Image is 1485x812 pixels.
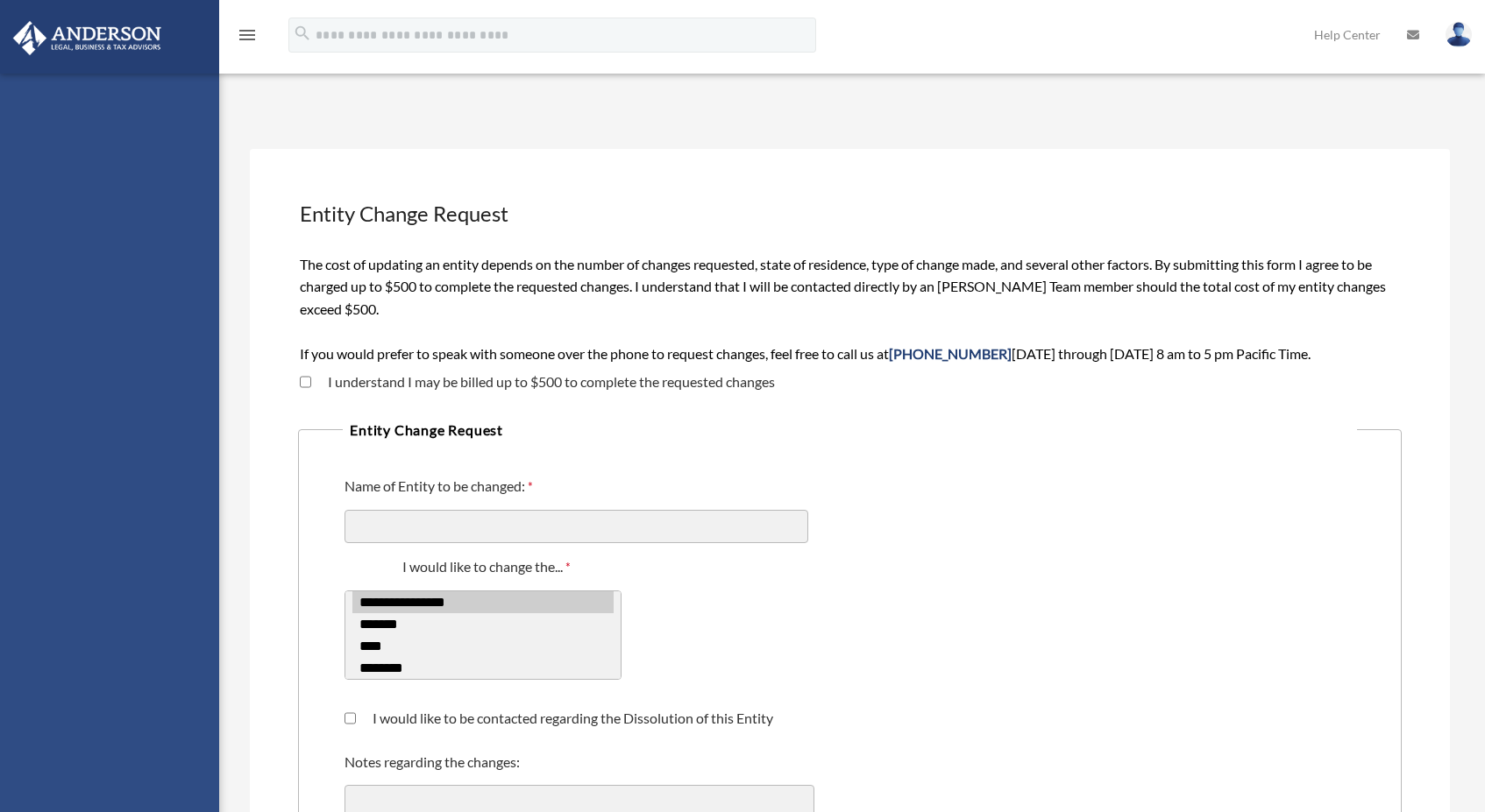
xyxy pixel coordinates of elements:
[237,25,258,46] i: menu
[343,418,1357,442] legend: Entity Change Request
[237,31,258,46] a: menu
[300,256,1386,362] span: The cost of updating an entity depends on the number of changes requested, state of residence, ty...
[356,711,773,725] label: I would like to be contacted regarding the Dissolution of this Entity
[298,197,1403,230] h3: Entity Change Request
[345,557,633,580] label: I would like to change the...
[345,752,524,774] label: Notes regarding the changes:
[8,21,167,55] img: Anderson Advisors Platinum Portal
[889,345,1012,362] span: [PHONE_NUMBER]
[1446,22,1472,47] img: User Pic
[311,375,775,389] label: I understand I may be billed up to $500 to complete the requested changes
[293,24,312,43] i: search
[345,477,537,499] label: Name of Entity to be changed:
